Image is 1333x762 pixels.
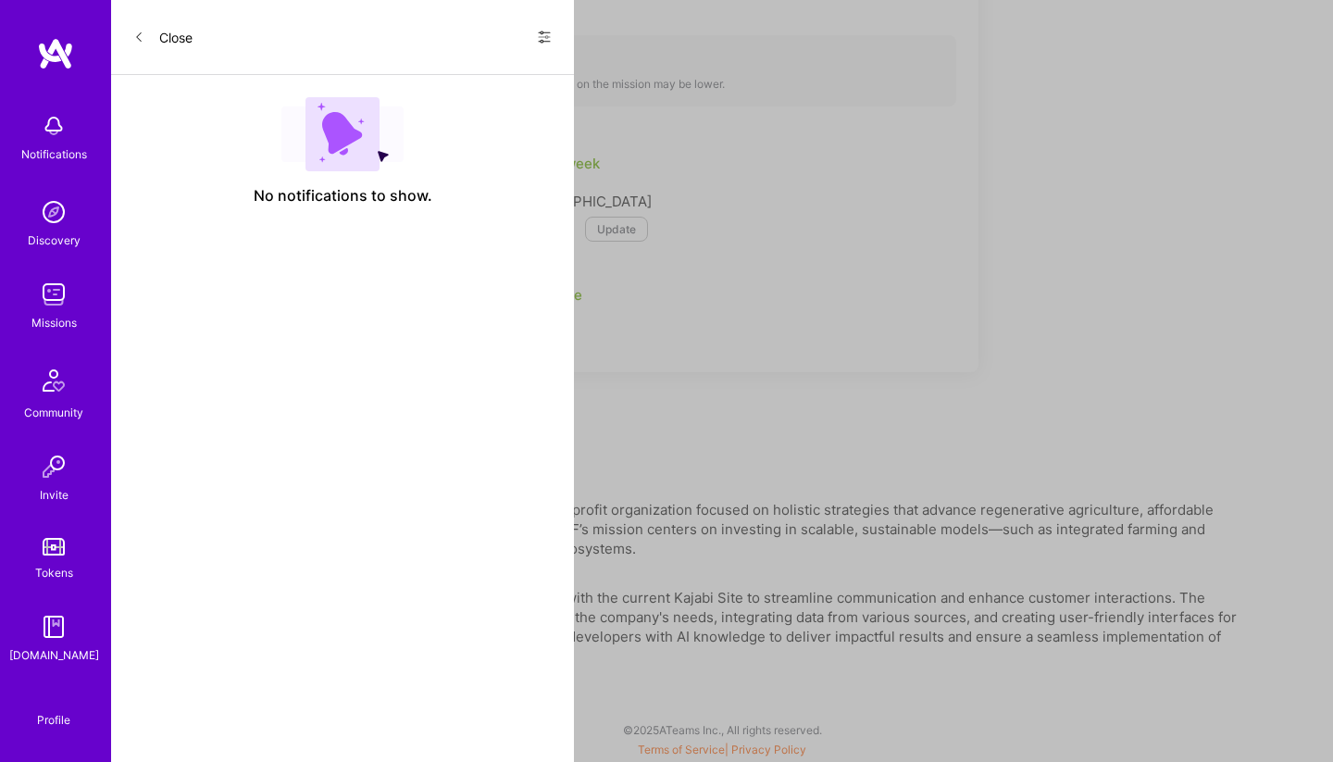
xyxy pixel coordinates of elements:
[37,37,74,70] img: logo
[24,403,83,422] div: Community
[21,144,87,164] div: Notifications
[31,358,76,403] img: Community
[35,563,73,582] div: Tokens
[43,538,65,556] img: tokens
[9,645,99,665] div: [DOMAIN_NAME]
[35,448,72,485] img: Invite
[28,231,81,250] div: Discovery
[35,276,72,313] img: teamwork
[31,691,77,728] a: Profile
[133,22,193,52] button: Close
[40,485,69,505] div: Invite
[35,107,72,144] img: bell
[35,194,72,231] img: discovery
[281,97,404,171] img: empty
[254,186,432,206] span: No notifications to show.
[35,608,72,645] img: guide book
[37,710,70,728] div: Profile
[31,313,77,332] div: Missions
